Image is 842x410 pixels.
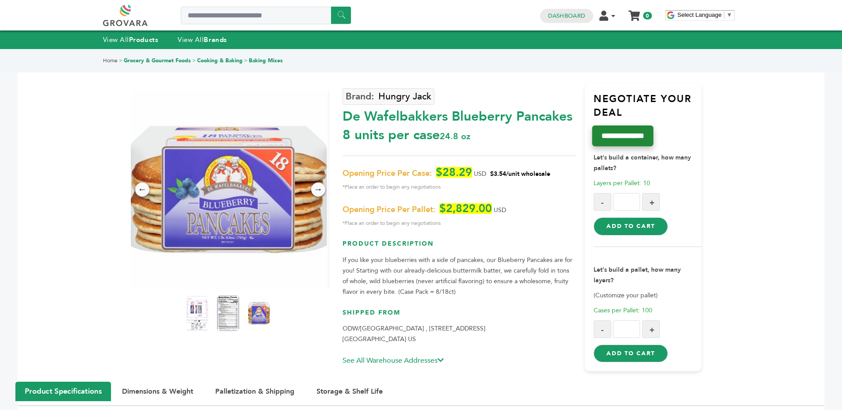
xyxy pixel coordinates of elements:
[594,92,701,126] h3: Negotiate Your Deal
[181,7,351,24] input: Search a product or brand...
[124,57,191,64] a: Grocery & Gourmet Foods
[642,320,660,338] button: +
[343,239,576,255] h3: Product Description
[490,170,550,178] span: $3.54/unit wholesale
[178,35,227,44] a: View AllBrands
[311,182,325,197] div: →
[594,217,667,235] button: Add to Cart
[308,382,392,401] button: Storage & Shelf Life
[439,203,492,214] span: $2,829.00
[594,193,611,211] button: -
[494,206,506,214] span: USD
[244,57,248,64] span: >
[678,11,722,18] span: Select Language
[217,296,239,331] img: De Wafelbakkers Blueberry Pancakes 8 units per case 24.8 oz Nutrition Info
[343,218,576,228] span: *Place an order to begin any negotiations
[248,296,270,331] img: De Wafelbakkers Blueberry Pancakes 8 units per case 24.8 oz
[678,11,732,18] a: Select Language​
[594,179,650,187] span: Layers per Pallet: 10
[343,182,576,192] span: *Place an order to begin any negotiations
[119,57,122,64] span: >
[642,193,660,211] button: +
[249,57,283,64] a: Baking Mixes
[548,12,585,20] a: Dashboard
[197,57,243,64] a: Cooking & Baking
[129,90,328,289] img: De Wafelbakkers Blueberry Pancakes 8 units per case 24.8 oz
[594,345,667,362] button: Add to Cart
[594,290,701,301] p: (Customize your pallet)
[594,320,611,338] button: -
[343,255,576,297] p: If you like your blueberries with a side of pancakes, our Blueberry Pancakes are for you! Startin...
[436,167,472,178] span: $28.29
[343,205,435,215] span: Opening Price Per Pallet:
[643,12,652,19] span: 0
[594,266,681,285] strong: Let's build a pallet, how many layers?
[343,308,576,324] h3: Shipped From
[343,356,444,365] a: See All Warehouse Addresses
[594,306,652,315] span: Cases per Pallet: 100
[343,103,576,144] div: De Wafelbakkers Blueberry Pancakes 8 units per case
[103,35,159,44] a: View AllProducts
[727,11,732,18] span: ▼
[129,35,158,44] strong: Products
[103,57,118,64] a: Home
[204,35,227,44] strong: Brands
[474,170,486,178] span: USD
[15,382,111,401] button: Product Specifications
[135,182,149,197] div: ←
[186,296,208,331] img: De Wafelbakkers Blueberry Pancakes 8 units per case 24.8 oz Product Label
[343,88,434,105] a: Hungry Jack
[440,130,470,142] span: 24.8 oz
[192,57,196,64] span: >
[343,323,576,345] p: ODW/[GEOGRAPHIC_DATA] , [STREET_ADDRESS] [GEOGRAPHIC_DATA] US
[113,382,202,401] button: Dimensions & Weight
[594,153,691,172] strong: Let's build a container, how many pallets?
[343,168,432,179] span: Opening Price Per Case:
[206,382,303,401] button: Palletization & Shipping
[629,8,639,17] a: My Cart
